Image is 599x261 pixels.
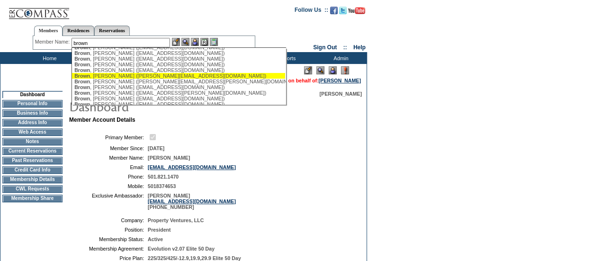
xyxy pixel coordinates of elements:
[330,9,338,15] a: Become our fan on Facebook
[74,56,90,62] span: Brown
[181,38,189,46] img: View
[2,147,63,155] td: Current Reservations
[148,145,164,151] span: [DATE]
[74,45,283,50] div: , [PERSON_NAME] ([EMAIL_ADDRESS][DOMAIN_NAME])
[2,119,63,126] td: Address Info
[73,193,144,210] td: Exclusive Ambassador:
[74,90,90,96] span: Brown
[2,166,63,174] td: Credit Card Info
[73,217,144,223] td: Company:
[74,73,283,79] div: , [PERSON_NAME] ([PERSON_NAME][EMAIL_ADDRESS][DOMAIN_NAME])
[148,198,236,204] a: [EMAIL_ADDRESS][DOMAIN_NAME]
[74,79,283,84] div: , [PERSON_NAME] ([PERSON_NAME][EMAIL_ADDRESS][PERSON_NAME][DOMAIN_NAME])
[2,91,63,98] td: Dashboard
[148,155,190,161] span: [PERSON_NAME]
[148,227,171,233] span: President
[172,38,180,46] img: b_edit.gif
[73,155,144,161] td: Member Name:
[2,128,63,136] td: Web Access
[2,109,63,117] td: Business Info
[353,44,366,51] a: Help
[210,38,218,46] img: b_calculator.gif
[74,67,283,73] div: , [PERSON_NAME] ([EMAIL_ADDRESS][DOMAIN_NAME])
[148,193,236,210] span: [PERSON_NAME] [PHONE_NUMBER]
[74,56,283,62] div: , [PERSON_NAME] ([EMAIL_ADDRESS][DOMAIN_NAME])
[339,7,347,14] img: Follow us on Twitter
[63,26,94,36] a: Residences
[148,255,241,261] span: 225/325/425/-12.9,19.9,29.9 Elite 50 Day
[74,67,90,73] span: Brown
[74,84,90,90] span: Brown
[21,52,76,64] td: Home
[74,50,90,56] span: Brown
[73,133,144,142] td: Primary Member:
[148,236,163,242] span: Active
[69,117,135,123] b: Member Account Details
[313,44,337,51] a: Sign Out
[74,96,90,101] span: Brown
[74,50,283,56] div: , [PERSON_NAME] ([EMAIL_ADDRESS][DOMAIN_NAME])
[74,90,283,96] div: , [PERSON_NAME] ([EMAIL_ADDRESS][PERSON_NAME][DOMAIN_NAME])
[191,38,199,46] img: Impersonate
[343,44,347,51] span: ::
[73,236,144,242] td: Membership Status:
[94,26,130,36] a: Reservations
[74,96,283,101] div: , [PERSON_NAME] ([EMAIL_ADDRESS][DOMAIN_NAME])
[74,84,283,90] div: , [PERSON_NAME] ([EMAIL_ADDRESS][DOMAIN_NAME])
[2,157,63,164] td: Past Reservations
[74,62,90,67] span: Brown
[148,217,204,223] span: Property Ventures, LLC
[2,100,63,108] td: Personal Info
[73,164,144,170] td: Email:
[69,97,258,116] img: pgTtlDashboard.gif
[35,38,72,46] div: Member Name:
[200,38,208,46] img: Reservations
[341,66,349,74] img: Log Concern/Member Elevation
[148,246,215,252] span: Evolution v2.07 Elite 50 Day
[330,7,338,14] img: Become our fan on Facebook
[74,73,90,79] span: Brown
[148,164,236,170] a: [EMAIL_ADDRESS][DOMAIN_NAME]
[252,78,361,83] span: You are acting on behalf of:
[73,255,144,261] td: Price Plan:
[2,195,63,202] td: Membership Share
[316,66,324,74] img: View Mode
[73,145,144,151] td: Member Since:
[34,26,63,36] a: Members
[148,174,179,180] span: 501.821.1470
[313,52,367,64] td: Admin
[339,9,347,15] a: Follow us on Twitter
[73,246,144,252] td: Membership Agreement:
[74,101,90,107] span: Brown
[74,101,283,107] div: , [PERSON_NAME] ([EMAIL_ADDRESS][DOMAIN_NAME])
[295,6,328,17] td: Follow Us ::
[73,227,144,233] td: Position:
[320,91,362,97] span: [PERSON_NAME]
[319,78,361,83] a: [PERSON_NAME]
[73,174,144,180] td: Phone:
[348,7,365,14] img: Subscribe to our YouTube Channel
[74,62,283,67] div: , [PERSON_NAME] ([EMAIL_ADDRESS][DOMAIN_NAME])
[2,138,63,145] td: Notes
[74,79,90,84] span: Brown
[73,183,144,189] td: Mobile:
[148,183,176,189] span: 5018374653
[348,9,365,15] a: Subscribe to our YouTube Channel
[304,66,312,74] img: Edit Mode
[2,185,63,193] td: CWL Requests
[329,66,337,74] img: Impersonate
[2,176,63,183] td: Membership Details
